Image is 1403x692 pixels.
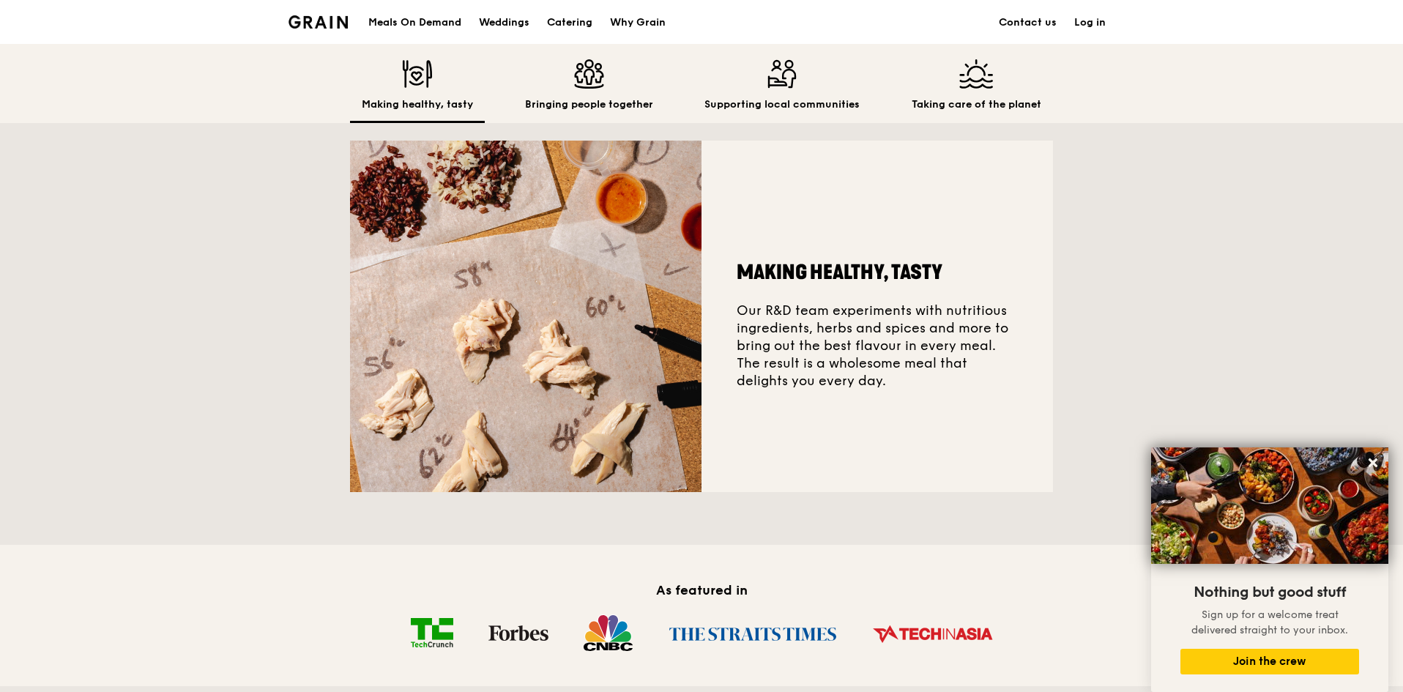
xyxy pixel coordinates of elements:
img: Forbes [471,625,566,641]
div: Weddings [479,1,529,45]
h2: Taking care of the planet [912,97,1041,112]
button: Join the crew [1180,649,1359,674]
img: Supporting local communities [704,59,860,89]
h2: Making healthy, tasty [737,259,1018,286]
div: Meals On Demand [368,1,461,45]
span: Sign up for a welcome treat delivered straight to your inbox. [1191,609,1348,636]
img: Taking care of the planet [912,59,1041,89]
img: DSC07876-Edit02-Large.jpeg [1151,447,1388,564]
a: Catering [538,1,601,45]
a: Log in [1065,1,1114,45]
img: The Straits Times [650,614,855,652]
div: Why Grain [610,1,666,45]
img: Bringing people together [525,59,653,89]
img: CNBC [566,614,650,651]
a: Contact us [990,1,1065,45]
img: Tech in Asia [855,614,1011,652]
a: Why Grain [601,1,674,45]
img: Making healthy, tasty [350,141,701,492]
img: TechCrunch [393,618,471,647]
h2: As featured in [350,580,1053,600]
img: Making healthy, tasty [362,59,473,89]
div: Our R&D team experiments with nutritious ingredients, herbs and spices and more to bring out the ... [701,141,1053,492]
button: Close [1361,451,1385,475]
a: Weddings [470,1,538,45]
img: Grain [289,15,348,29]
h2: Bringing people together [525,97,653,112]
span: Nothing but good stuff [1194,584,1346,601]
h2: Making healthy, tasty [362,97,473,112]
h2: Supporting local communities [704,97,860,112]
div: Catering [547,1,592,45]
